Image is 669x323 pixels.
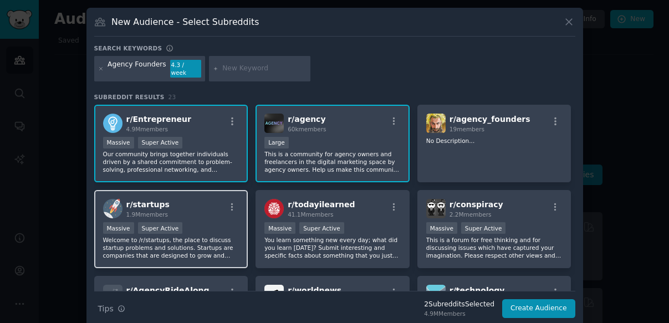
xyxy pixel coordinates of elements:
span: r/ agency_founders [450,115,530,124]
span: r/ todayilearned [288,200,355,209]
span: Subreddit Results [94,93,165,101]
span: r/ startups [126,200,170,209]
span: r/ AgencyRideAlong [126,286,210,295]
span: 23 [168,94,176,100]
div: 4.3 / week [170,60,201,78]
div: Massive [103,222,134,234]
span: 2.2M members [450,211,492,218]
input: New Keyword [222,64,307,74]
span: r/ technology [450,286,505,295]
div: Agency Founders [108,60,166,78]
span: 41.1M members [288,211,333,218]
img: conspiracy [426,199,446,218]
div: Super Active [138,137,183,148]
span: Tips [98,303,114,315]
p: You learn something new every day; what did you learn [DATE]? Submit interesting and specific fac... [264,236,401,259]
div: 2 Subreddit s Selected [424,300,494,310]
p: This is a community for agency owners and freelancers in the digital marketing space by agency ow... [264,150,401,173]
div: Super Active [461,222,506,234]
div: Super Active [299,222,344,234]
h3: New Audience - Select Subreddits [111,16,259,28]
img: agency [264,114,284,133]
img: todayilearned [264,199,284,218]
span: r/ Entrepreneur [126,115,191,124]
span: 19 members [450,126,484,132]
p: No Description... [426,137,563,145]
p: Our community brings together individuals driven by a shared commitment to problem-solving, profe... [103,150,239,173]
span: r/ conspiracy [450,200,503,209]
p: Welcome to /r/startups, the place to discuss startup problems and solutions. Startups are compani... [103,236,239,259]
button: Tips [94,299,129,319]
button: Create Audience [502,299,575,318]
div: Super Active [138,222,183,234]
span: r/ agency [288,115,325,124]
div: Massive [103,137,134,148]
img: technology [426,285,446,304]
span: r/ worldnews [288,286,341,295]
div: 4.9M Members [424,310,494,317]
img: worldnews [264,285,284,304]
img: agency_founders [426,114,446,133]
div: Massive [264,222,295,234]
div: Large [264,137,289,148]
div: Massive [426,222,457,234]
h3: Search keywords [94,44,162,52]
span: 60k members [288,126,326,132]
span: 1.9M members [126,211,168,218]
span: 4.9M members [126,126,168,132]
p: This is a forum for free thinking and for discussing issues which have captured your imagination.... [426,236,563,259]
img: Entrepreneur [103,114,122,133]
img: startups [103,199,122,218]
